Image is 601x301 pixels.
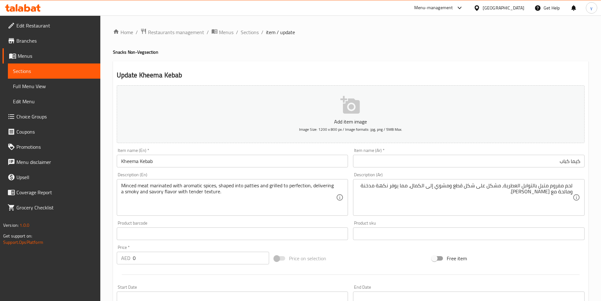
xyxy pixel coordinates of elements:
[20,221,29,229] span: 1.0.0
[16,158,95,166] span: Menu disclaimer
[289,255,326,262] span: Price on selection
[18,52,95,60] span: Menus
[3,238,43,246] a: Support.OpsPlatform
[447,255,467,262] span: Free item
[13,82,95,90] span: Full Menu View
[121,183,336,213] textarea: Minced meat marinated with aromatic spices, shaped into patties and grilled to perfection, delive...
[3,170,100,185] a: Upsell
[3,109,100,124] a: Choice Groups
[8,94,100,109] a: Edit Menu
[207,28,209,36] li: /
[16,189,95,196] span: Coverage Report
[117,155,348,167] input: Enter name En
[113,28,133,36] a: Home
[133,252,269,264] input: Please enter price
[590,4,592,11] span: y
[3,18,100,33] a: Edit Restaurant
[127,118,575,125] p: Add item image
[140,28,204,36] a: Restaurants management
[136,28,138,36] li: /
[3,154,100,170] a: Menu disclaimer
[261,28,263,36] li: /
[266,28,295,36] span: item / update
[148,28,204,36] span: Restaurants management
[353,155,585,167] input: Enter name Ar
[13,98,95,105] span: Edit Menu
[299,126,402,133] span: Image Size: 1200 x 800 px / Image formats: jpg, png / 5MB Max.
[117,85,585,143] button: Add item imageImage Size: 1200 x 800 px / Image formats: jpg, png / 5MB Max.
[414,4,453,12] div: Menu-management
[8,63,100,79] a: Sections
[8,79,100,94] a: Full Menu View
[3,185,100,200] a: Coverage Report
[16,22,95,29] span: Edit Restaurant
[241,28,259,36] a: Sections
[16,113,95,120] span: Choice Groups
[16,204,95,211] span: Grocery Checklist
[3,48,100,63] a: Menus
[113,49,588,55] h4: Snacks Non-Veg section
[3,139,100,154] a: Promotions
[211,28,233,36] a: Menus
[3,200,100,215] a: Grocery Checklist
[219,28,233,36] span: Menus
[3,221,19,229] span: Version:
[353,227,585,240] input: Please enter product sku
[16,37,95,45] span: Branches
[13,67,95,75] span: Sections
[16,128,95,135] span: Coupons
[236,28,238,36] li: /
[16,173,95,181] span: Upsell
[113,28,588,36] nav: breadcrumb
[3,33,100,48] a: Branches
[16,143,95,151] span: Promotions
[117,70,585,80] h2: Update Kheema Kebab
[357,183,573,213] textarea: لحم مفروم متبل بالتوابل العطرية، مشكل على شكل قطع ومشوي إلى الكمال، مما يوفر نكهة مدخنة ومالحة مع...
[483,4,524,11] div: [GEOGRAPHIC_DATA]
[3,124,100,139] a: Coupons
[3,232,32,240] span: Get support on:
[117,227,348,240] input: Please enter product barcode
[121,254,130,262] p: AED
